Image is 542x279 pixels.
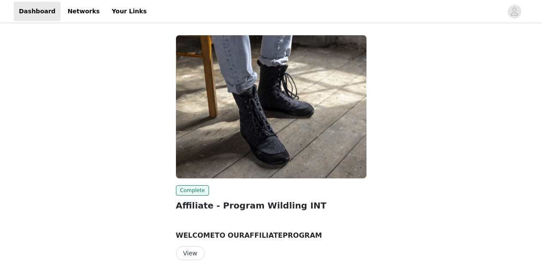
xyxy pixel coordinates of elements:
button: View [176,246,205,260]
a: Networks [62,2,105,21]
span: TO OUR PROGRAM [176,231,322,239]
img: Wildling Shoes [176,35,366,178]
span: WELCOME [176,231,215,239]
a: View [176,250,205,257]
h2: Affiliate - Program Wildling INT [176,199,366,212]
div: avatar [510,5,518,18]
a: Dashboard [14,2,61,21]
span: AFFILIATE [244,231,282,239]
span: Complete [176,185,209,196]
a: Your Links [106,2,152,21]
